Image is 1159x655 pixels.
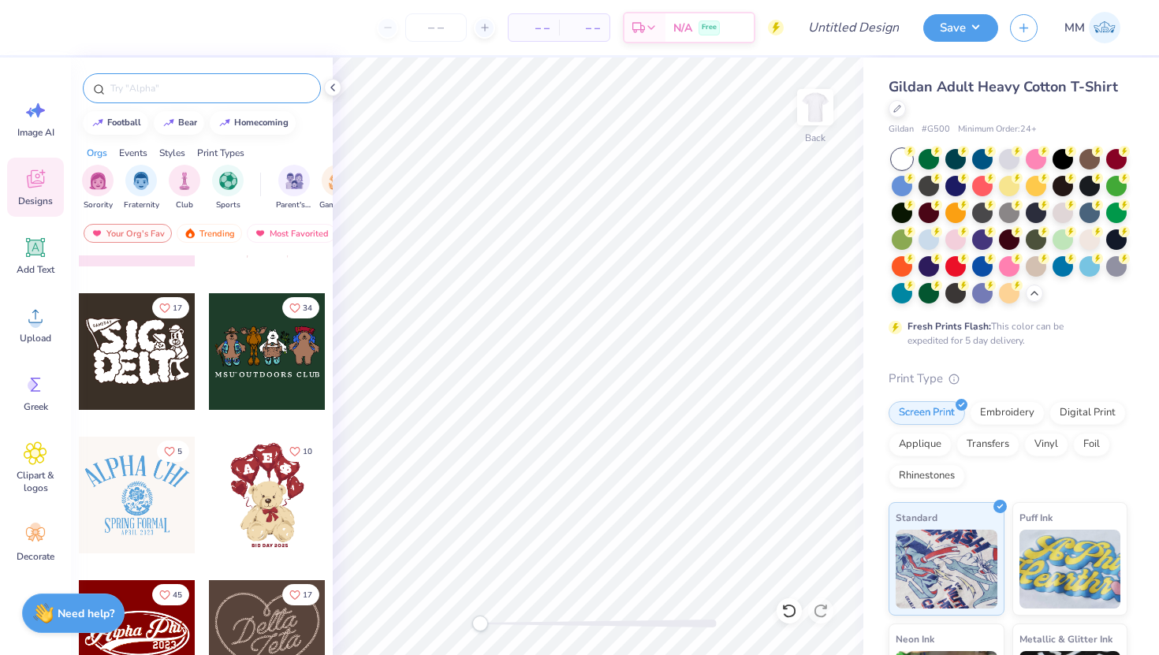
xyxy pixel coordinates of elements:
img: trend_line.gif [91,118,104,128]
img: trending.gif [184,228,196,239]
a: MM [1057,12,1127,43]
span: 5 [177,448,182,456]
button: Like [282,441,319,462]
span: Metallic & Glitter Ink [1019,631,1112,647]
div: Applique [889,433,952,456]
div: Most Favorited [247,224,336,243]
span: 45 [173,591,182,599]
button: Like [157,441,189,462]
span: Minimum Order: 24 + [958,123,1037,136]
div: Foil [1073,433,1110,456]
div: Transfers [956,433,1019,456]
span: Sports [216,199,240,211]
input: – – [405,13,467,42]
div: Rhinestones [889,464,965,488]
img: Parent's Weekend Image [285,172,304,190]
img: Macy Mccollough [1089,12,1120,43]
img: Standard [896,530,997,608]
div: Back [805,131,825,145]
span: Image AI [17,126,54,139]
img: trend_line.gif [162,118,175,128]
span: Game Day [319,199,356,211]
div: football [107,118,141,127]
img: Puff Ink [1019,530,1121,608]
div: filter for Fraternity [124,165,159,211]
div: Styles [159,146,185,160]
span: 10 [303,448,312,456]
span: N/A [673,20,692,36]
span: 34 [303,304,312,312]
div: filter for Parent's Weekend [276,165,312,211]
span: Clipart & logos [9,469,61,494]
img: trend_line.gif [218,118,231,128]
strong: Need help? [58,606,114,621]
img: Game Day Image [329,172,347,190]
img: Sorority Image [89,172,107,190]
span: Free [702,22,717,33]
img: most_fav.gif [254,228,266,239]
div: Digital Print [1049,401,1126,425]
img: Sports Image [219,172,237,190]
span: 17 [173,304,182,312]
button: filter button [212,165,244,211]
div: homecoming [234,118,289,127]
div: Print Types [197,146,244,160]
div: Accessibility label [472,616,488,631]
span: Puff Ink [1019,509,1053,526]
div: filter for Sports [212,165,244,211]
span: Parent's Weekend [276,199,312,211]
img: Fraternity Image [132,172,150,190]
span: Gildan Adult Heavy Cotton T-Shirt [889,77,1118,96]
span: Neon Ink [896,631,934,647]
img: Back [799,91,831,123]
button: Like [152,584,189,605]
img: most_fav.gif [91,228,103,239]
div: filter for Sorority [82,165,114,211]
div: Your Org's Fav [84,224,172,243]
button: football [83,111,148,135]
div: filter for Game Day [319,165,356,211]
span: Upload [20,332,51,344]
button: homecoming [210,111,296,135]
span: Greek [24,400,48,413]
button: filter button [169,165,200,211]
span: – – [518,20,550,36]
button: bear [154,111,204,135]
span: MM [1064,19,1085,37]
div: Events [119,146,147,160]
div: Screen Print [889,401,965,425]
button: filter button [319,165,356,211]
span: Add Text [17,263,54,276]
span: Fraternity [124,199,159,211]
input: Try "Alpha" [109,80,311,96]
div: Vinyl [1024,433,1068,456]
button: Like [282,584,319,605]
span: Sorority [84,199,113,211]
span: Designs [18,195,53,207]
div: Orgs [87,146,107,160]
span: Decorate [17,550,54,563]
img: Club Image [176,172,193,190]
div: Trending [177,224,242,243]
div: This color can be expedited for 5 day delivery. [907,319,1101,348]
button: filter button [124,165,159,211]
div: filter for Club [169,165,200,211]
span: # G500 [922,123,950,136]
button: Like [152,297,189,318]
button: Like [282,297,319,318]
div: bear [178,118,197,127]
span: Standard [896,509,937,526]
span: Club [176,199,193,211]
span: Gildan [889,123,914,136]
strong: Fresh Prints Flash: [907,320,991,333]
button: filter button [276,165,312,211]
div: Embroidery [970,401,1045,425]
button: Save [923,14,998,42]
input: Untitled Design [796,12,911,43]
span: 17 [303,591,312,599]
div: Print Type [889,370,1127,388]
button: filter button [82,165,114,211]
span: – – [568,20,600,36]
